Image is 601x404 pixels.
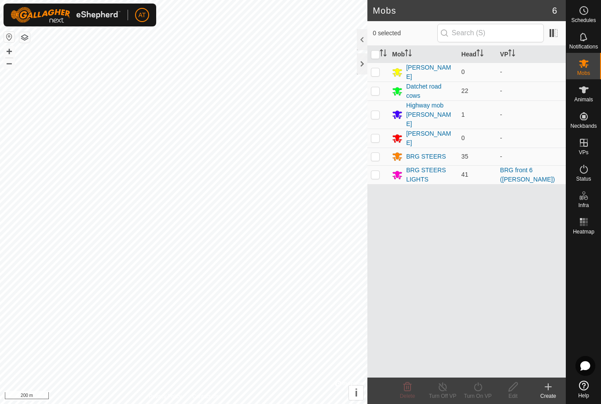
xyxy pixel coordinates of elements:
div: Create [531,392,566,400]
p-sorticon: Activate to sort [380,51,387,58]
span: Heatmap [573,229,594,234]
span: 6 [552,4,557,17]
span: Notifications [569,44,598,49]
span: 1 [462,111,465,118]
span: Schedules [571,18,596,23]
td: - [497,129,566,148]
div: Edit [495,392,531,400]
div: Highway mob [PERSON_NAME] [406,101,454,129]
h2: Mobs [373,5,552,16]
span: 35 [462,153,469,160]
td: - [497,63,566,82]
td: - [497,148,566,165]
a: Contact Us [192,393,218,400]
button: – [4,58,15,68]
img: Gallagher Logo [11,7,121,23]
p-sorticon: Activate to sort [476,51,484,58]
a: Privacy Policy [149,393,182,400]
div: Turn On VP [460,392,495,400]
span: Status [576,176,591,182]
span: Mobs [577,70,590,76]
th: VP [497,46,566,63]
p-sorticon: Activate to sort [508,51,515,58]
button: + [4,46,15,57]
td: - [497,82,566,100]
div: [PERSON_NAME] [406,63,454,82]
span: AT [139,11,146,20]
td: - [497,100,566,129]
th: Mob [388,46,458,63]
div: BRG STEERS LIGHTS [406,166,454,184]
span: i [355,387,358,399]
span: VPs [579,150,588,155]
th: Head [458,46,497,63]
div: [PERSON_NAME] [406,129,454,148]
button: i [349,385,363,400]
span: Delete [400,393,415,399]
span: Animals [574,97,593,102]
input: Search (S) [437,24,544,42]
a: Help [566,377,601,402]
span: 41 [462,171,469,178]
div: Turn Off VP [425,392,460,400]
span: 0 [462,134,465,141]
span: Help [578,393,589,398]
span: Neckbands [570,123,597,129]
span: 0 selected [373,29,437,38]
p-sorticon: Activate to sort [405,51,412,58]
span: 22 [462,87,469,94]
span: 0 [462,68,465,75]
a: BRG front 6 ([PERSON_NAME]) [500,167,555,183]
button: Map Layers [19,32,30,43]
span: Infra [578,203,589,208]
div: BRG STEERS [406,152,446,161]
div: Datchet road cows [406,82,454,100]
button: Reset Map [4,32,15,42]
